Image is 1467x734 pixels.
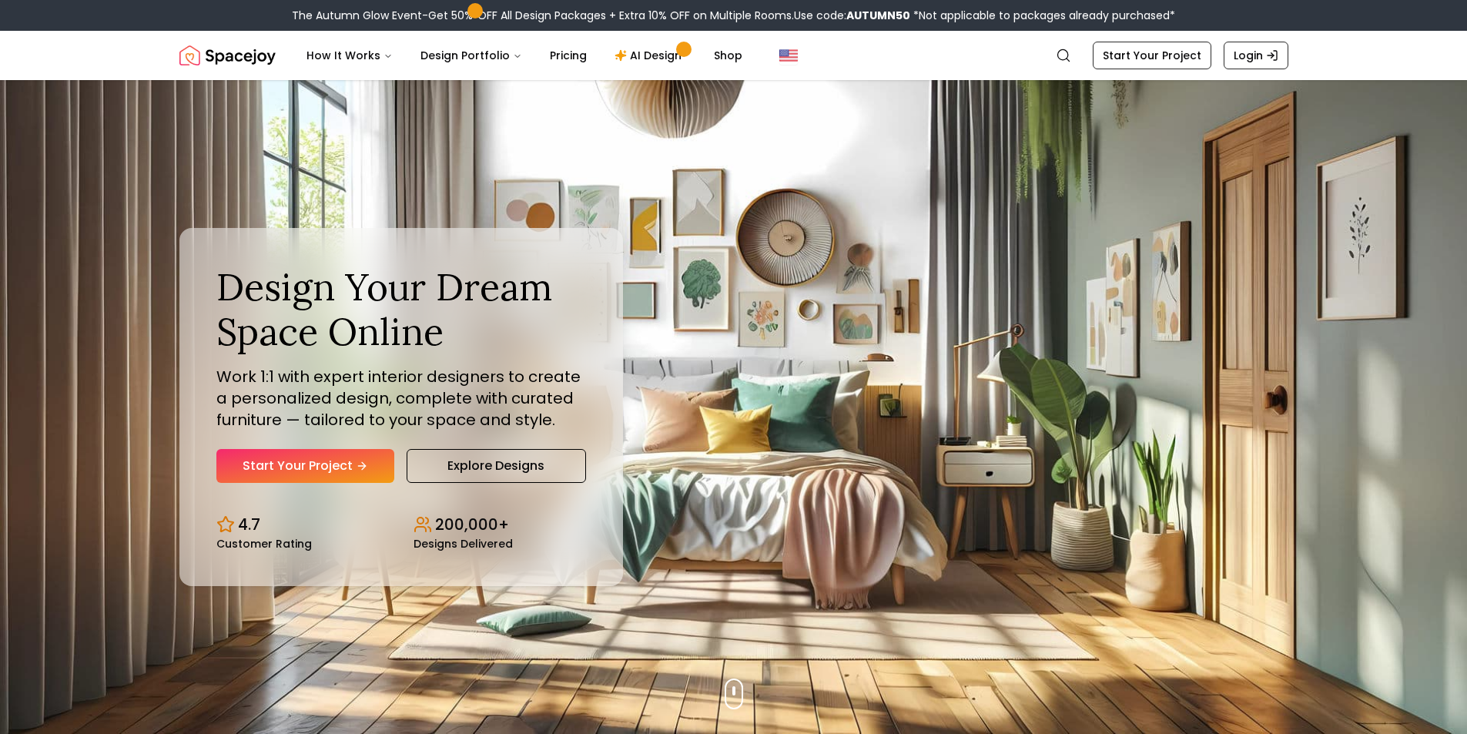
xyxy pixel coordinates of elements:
h1: Design Your Dream Space Online [216,265,586,354]
p: 4.7 [238,514,260,535]
a: Explore Designs [407,449,586,483]
a: Pricing [538,40,599,71]
div: The Autumn Glow Event-Get 50% OFF All Design Packages + Extra 10% OFF on Multiple Rooms. [292,8,1175,23]
small: Designs Delivered [414,538,513,549]
span: *Not applicable to packages already purchased* [910,8,1175,23]
b: AUTUMN50 [846,8,910,23]
nav: Main [294,40,755,71]
span: Use code: [794,8,910,23]
div: Design stats [216,501,586,549]
p: Work 1:1 with expert interior designers to create a personalized design, complete with curated fu... [216,366,586,431]
button: Design Portfolio [408,40,534,71]
a: AI Design [602,40,698,71]
a: Start Your Project [1093,42,1211,69]
p: 200,000+ [435,514,509,535]
img: Spacejoy Logo [179,40,276,71]
nav: Global [179,31,1288,80]
a: Shop [702,40,755,71]
button: How It Works [294,40,405,71]
img: United States [779,46,798,65]
small: Customer Rating [216,538,312,549]
a: Login [1224,42,1288,69]
a: Spacejoy [179,40,276,71]
a: Start Your Project [216,449,394,483]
